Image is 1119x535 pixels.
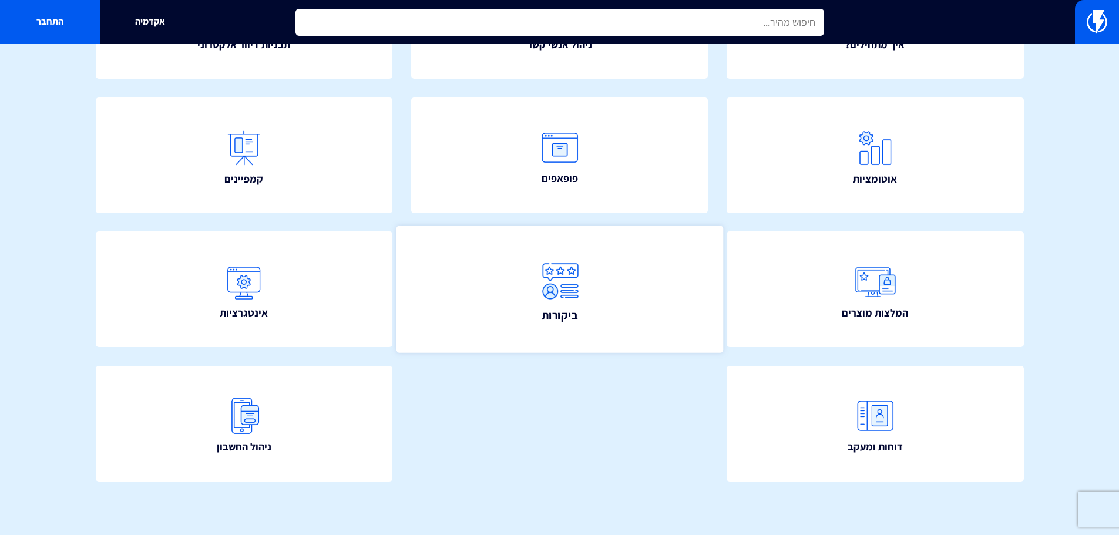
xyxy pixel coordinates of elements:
[96,97,393,213] a: קמפיינים
[295,9,824,36] input: חיפוש מהיר...
[727,366,1024,482] a: דוחות ומעקב
[542,171,578,186] span: פופאפים
[727,231,1024,347] a: המלצות מוצרים
[96,231,393,347] a: אינטגרציות
[411,97,708,213] a: פופאפים
[217,439,271,455] span: ניהול החשבון
[542,307,578,324] span: ביקורות
[848,439,903,455] span: דוחות ומעקב
[527,37,592,52] span: ניהול אנשי קשר
[396,226,723,353] a: ביקורות
[224,171,263,187] span: קמפיינים
[220,305,268,321] span: אינטגרציות
[845,37,905,52] span: איך מתחילים?
[727,97,1024,213] a: אוטומציות
[197,37,290,52] span: תבניות דיוור אלקטרוני
[853,171,897,187] span: אוטומציות
[842,305,908,321] span: המלצות מוצרים
[96,366,393,482] a: ניהול החשבון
